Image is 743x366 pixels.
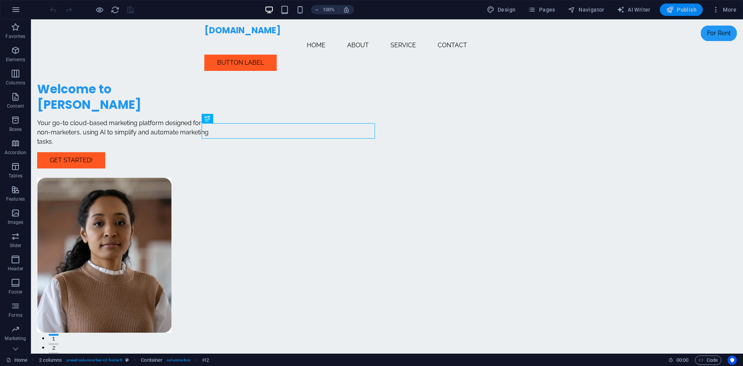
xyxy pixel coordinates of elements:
span: Click to select. Double-click to edit [202,356,209,365]
p: Features [6,196,25,202]
button: Design [484,3,519,16]
p: Forms [9,312,22,318]
p: Content [7,103,24,109]
button: 3 [18,333,27,335]
button: Publish [660,3,703,16]
button: Navigator [565,3,608,16]
p: Tables [9,173,22,179]
p: Marketing [5,335,26,342]
p: Boxes [9,126,22,132]
span: Design [487,6,516,14]
button: 100% [311,5,339,14]
p: Accordion [5,149,26,156]
button: Code [695,356,721,365]
p: Columns [6,80,25,86]
nav: breadcrumb [39,356,209,365]
button: reload [110,5,120,14]
h6: 100% [323,5,335,14]
p: Header [8,266,23,272]
button: Click here to leave preview mode and continue editing [95,5,104,14]
i: On resize automatically adjust zoom level to fit chosen device. [343,6,350,13]
button: Pages [525,3,558,16]
p: Elements [6,57,26,63]
span: . preset-columns-two-v2-home-6 [65,356,122,365]
i: Reload page [111,5,120,14]
button: 2 [18,324,27,326]
h6: Session time [668,356,689,365]
span: Navigator [568,6,604,14]
p: Slider [10,242,22,249]
span: Click to select. Double-click to edit [39,356,62,365]
span: More [712,6,736,14]
span: Publish [666,6,697,14]
p: Footer [9,289,22,295]
button: Usercentrics [728,356,737,365]
p: Images [8,219,24,225]
span: AI Writer [617,6,651,14]
span: . columns-box [166,356,190,365]
span: 00 00 [676,356,688,365]
div: Design (Ctrl+Alt+Y) [484,3,519,16]
a: Click to cancel selection. Double-click to open Pages [6,356,27,365]
span: Click to select. Double-click to edit [141,356,163,365]
button: AI Writer [614,3,654,16]
span: : [682,357,683,363]
p: Favorites [5,33,25,40]
span: Code [698,356,718,365]
button: 1 [18,314,27,316]
i: This element is a customizable preset [125,358,129,362]
button: More [709,3,740,16]
span: Pages [528,6,555,14]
